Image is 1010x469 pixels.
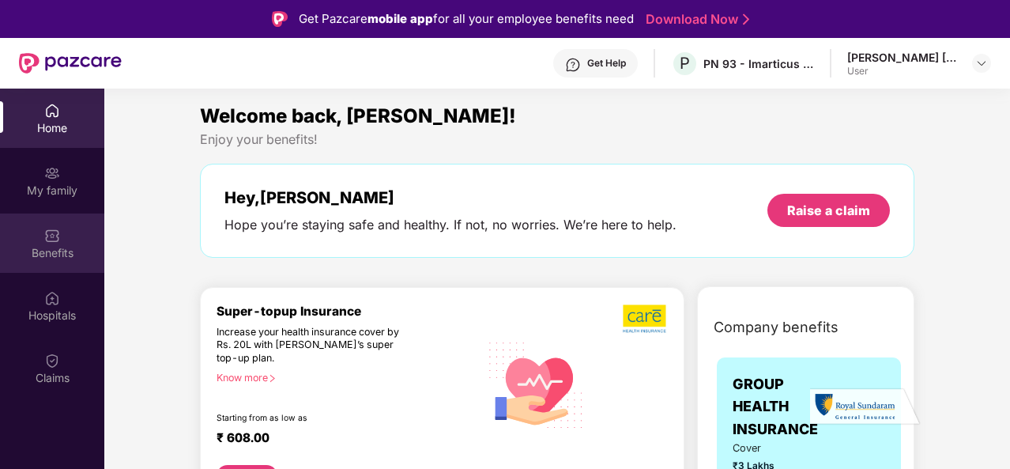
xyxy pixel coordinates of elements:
img: Logo [272,11,288,27]
span: P [680,54,690,73]
img: Stroke [743,11,749,28]
div: Hope you’re staying safe and healthy. If not, no worries. We’re here to help. [224,217,676,233]
span: Company benefits [714,316,839,339]
div: Increase your health insurance cover by Rs. 20L with [PERSON_NAME]’s super top-up plan. [217,326,412,365]
div: Raise a claim [787,202,870,219]
img: svg+xml;base64,PHN2ZyBpZD0iSG9tZSIgeG1sbnM9Imh0dHA6Ly93d3cudzMub3JnLzIwMDAvc3ZnIiB3aWR0aD0iMjAiIG... [44,103,60,119]
img: svg+xml;base64,PHN2ZyB3aWR0aD0iMjAiIGhlaWdodD0iMjAiIHZpZXdCb3g9IjAgMCAyMCAyMCIgZmlsbD0ibm9uZSIgeG... [44,165,60,181]
span: right [268,374,277,383]
img: svg+xml;base64,PHN2ZyBpZD0iQmVuZWZpdHMiIHhtbG5zPSJodHRwOi8vd3d3LnczLm9yZy8yMDAwL3N2ZyIgd2lkdGg9Ij... [44,228,60,244]
div: User [847,65,958,78]
a: Download Now [646,11,744,28]
div: [PERSON_NAME] [PERSON_NAME] [847,50,958,65]
div: Enjoy your benefits! [200,131,914,148]
span: Welcome back, [PERSON_NAME]! [200,104,516,127]
div: PN 93 - Imarticus Learning Private Limited [703,56,814,71]
strong: mobile app [367,11,433,26]
img: svg+xml;base64,PHN2ZyBpZD0iSG9zcGl0YWxzIiB4bWxucz0iaHR0cDovL3d3dy53My5vcmcvMjAwMC9zdmciIHdpZHRoPS... [44,290,60,306]
img: b5dec4f62d2307b9de63beb79f102df3.png [623,304,668,334]
div: Hey, [PERSON_NAME] [224,188,676,207]
img: svg+xml;base64,PHN2ZyBpZD0iQ2xhaW0iIHhtbG5zPSJodHRwOi8vd3d3LnczLm9yZy8yMDAwL3N2ZyIgd2lkdGg9IjIwIi... [44,353,60,369]
div: Starting from as low as [217,413,413,424]
div: Get Pazcare for all your employee benefits need [299,9,634,28]
span: Cover [733,441,790,456]
div: Get Help [587,57,626,70]
img: insurerLogo [810,388,921,426]
span: GROUP HEALTH INSURANCE [733,373,818,441]
img: svg+xml;base64,PHN2ZyBpZD0iRHJvcGRvd24tMzJ4MzIiIHhtbG5zPSJodHRwOi8vd3d3LnczLm9yZy8yMDAwL3N2ZyIgd2... [975,57,988,70]
div: Super-topup Insurance [217,304,480,319]
div: ₹ 608.00 [217,430,464,449]
img: svg+xml;base64,PHN2ZyBpZD0iSGVscC0zMngzMiIgeG1sbnM9Imh0dHA6Ly93d3cudzMub3JnLzIwMDAvc3ZnIiB3aWR0aD... [565,57,581,73]
div: Know more [217,372,470,383]
img: New Pazcare Logo [19,53,122,74]
img: svg+xml;base64,PHN2ZyB4bWxucz0iaHR0cDovL3d3dy53My5vcmcvMjAwMC9zdmciIHhtbG5zOnhsaW5rPSJodHRwOi8vd3... [480,327,593,441]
